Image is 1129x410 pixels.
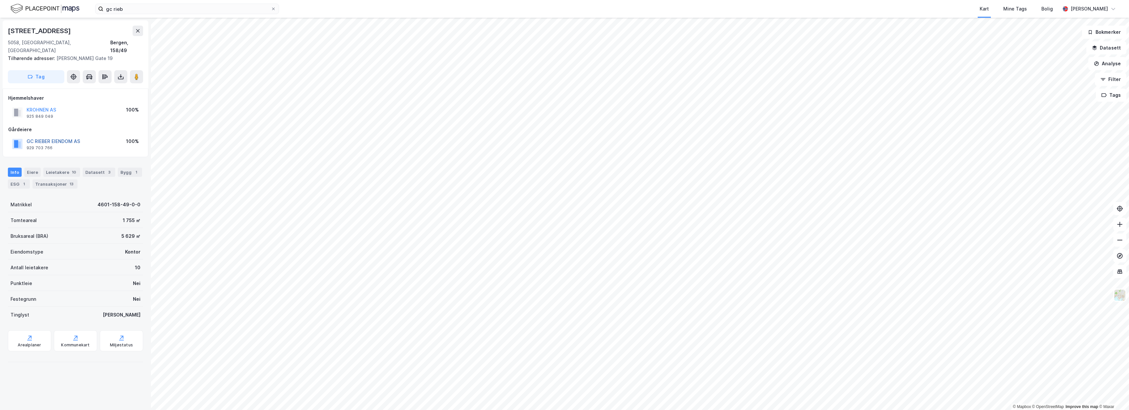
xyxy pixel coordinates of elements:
div: Kontrollprogram for chat [1096,379,1129,410]
div: Transaksjoner [32,179,77,189]
div: [PERSON_NAME] [103,311,140,319]
div: 5058, [GEOGRAPHIC_DATA], [GEOGRAPHIC_DATA] [8,39,110,54]
div: Bolig [1041,5,1053,13]
button: Bokmerker [1082,26,1126,39]
span: Tilhørende adresser: [8,55,56,61]
div: Festegrunn [11,295,36,303]
div: 1 [133,169,139,175]
div: 13 [68,181,75,187]
input: Søk på adresse, matrikkel, gårdeiere, leietakere eller personer [103,4,271,14]
div: [PERSON_NAME] Gate 19 [8,54,138,62]
div: Leietakere [43,168,80,177]
div: [STREET_ADDRESS] [8,26,72,36]
div: Mine Tags [1003,5,1027,13]
div: Nei [133,279,140,287]
a: Improve this map [1066,404,1098,409]
div: Nei [133,295,140,303]
div: Tinglyst [11,311,29,319]
div: Gårdeiere [8,126,143,133]
div: ESG [8,179,30,189]
div: 3 [106,169,113,175]
div: Eiere [24,168,41,177]
div: 100% [126,137,139,145]
div: 1 755 ㎡ [123,216,140,224]
div: 925 849 049 [27,114,53,119]
div: Bruksareal (BRA) [11,232,48,240]
img: logo.f888ab2527a4732fd821a326f86c7f29.svg [11,3,79,14]
div: Miljøstatus [110,342,133,348]
button: Analyse [1088,57,1126,70]
button: Tag [8,70,64,83]
a: Mapbox [1013,404,1031,409]
div: Tomteareal [11,216,37,224]
div: 929 703 766 [27,145,53,151]
div: Kart [980,5,989,13]
div: Arealplaner [18,342,41,348]
div: 100% [126,106,139,114]
div: Kontor [125,248,140,256]
div: Kommunekart [61,342,90,348]
div: Punktleie [11,279,32,287]
div: Eiendomstype [11,248,43,256]
button: Filter [1095,73,1126,86]
div: 5 629 ㎡ [121,232,140,240]
div: Bergen, 158/49 [110,39,143,54]
img: Z [1114,289,1126,301]
div: 10 [71,169,77,175]
div: 1 [21,181,27,187]
div: Info [8,168,22,177]
div: Bygg [118,168,142,177]
div: Hjemmelshaver [8,94,143,102]
div: [PERSON_NAME] [1071,5,1108,13]
iframe: Chat Widget [1096,379,1129,410]
button: Tags [1096,89,1126,102]
button: Datasett [1086,41,1126,54]
div: 10 [135,264,140,272]
div: Datasett [83,168,115,177]
div: 4601-158-49-0-0 [97,201,140,209]
div: Antall leietakere [11,264,48,272]
div: Matrikkel [11,201,32,209]
a: OpenStreetMap [1032,404,1064,409]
